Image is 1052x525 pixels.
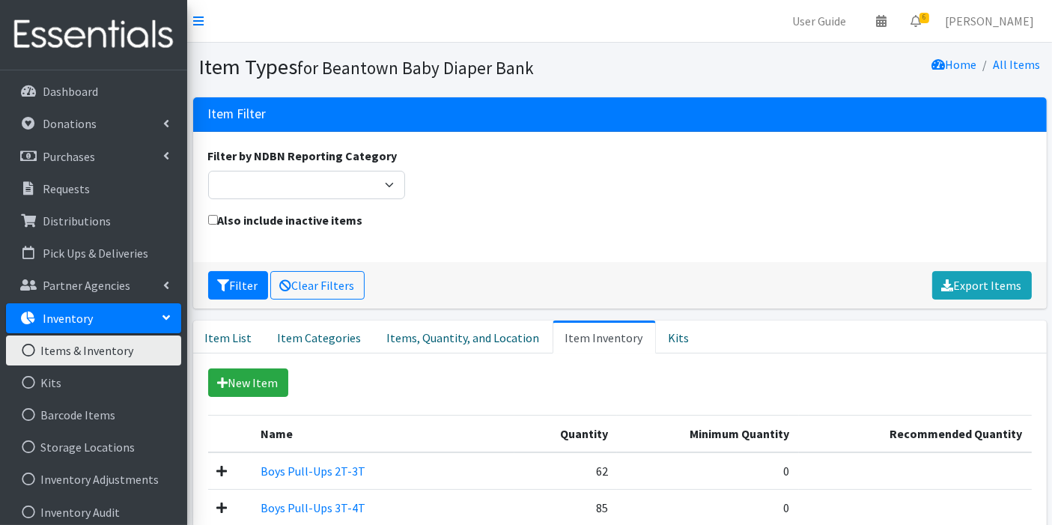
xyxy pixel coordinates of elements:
p: Dashboard [43,84,98,99]
th: Quantity [514,415,616,452]
a: All Items [994,57,1041,72]
p: Inventory [43,311,93,326]
h3: Item Filter [208,106,267,122]
p: Requests [43,181,90,196]
p: Distributions [43,213,111,228]
a: Kits [6,368,181,398]
a: Requests [6,174,181,204]
img: HumanEssentials [6,10,181,60]
small: for Beantown Baby Diaper Bank [298,57,535,79]
a: Partner Agencies [6,270,181,300]
a: Kits [656,321,702,353]
th: Minimum Quantity [617,415,799,452]
a: [PERSON_NAME] [933,6,1046,36]
td: 62 [514,452,616,490]
a: User Guide [780,6,858,36]
a: Storage Locations [6,432,181,462]
a: Item Categories [265,321,374,353]
a: Boys Pull-Ups 2T-3T [261,464,365,479]
a: Purchases [6,142,181,172]
a: Barcode Items [6,400,181,430]
a: Item Inventory [553,321,656,353]
input: Also include inactive items [208,215,218,225]
a: Inventory [6,303,181,333]
a: Distributions [6,206,181,236]
a: Items, Quantity, and Location [374,321,553,353]
a: Dashboard [6,76,181,106]
th: Name [252,415,514,452]
a: 6 [899,6,933,36]
a: Item List [193,321,265,353]
a: New Item [208,368,288,397]
td: 0 [617,452,799,490]
span: 6 [919,13,929,23]
a: Donations [6,109,181,139]
a: Home [932,57,977,72]
th: Recommended Quantity [799,415,1032,452]
a: Export Items [932,271,1032,300]
a: Pick Ups & Deliveries [6,238,181,268]
label: Also include inactive items [208,211,363,229]
button: Filter [208,271,268,300]
h1: Item Types [199,54,615,80]
p: Purchases [43,149,95,164]
a: Boys Pull-Ups 3T-4T [261,500,365,515]
p: Pick Ups & Deliveries [43,246,148,261]
label: Filter by NDBN Reporting Category [208,147,398,165]
p: Donations [43,116,97,131]
a: Inventory Adjustments [6,464,181,494]
a: Clear Filters [270,271,365,300]
a: Items & Inventory [6,336,181,365]
p: Partner Agencies [43,278,130,293]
